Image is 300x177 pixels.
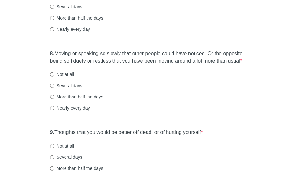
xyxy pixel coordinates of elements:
input: Several days [50,5,54,9]
input: Not at all [50,72,54,77]
label: More than half the days [50,15,103,21]
input: Several days [50,155,54,159]
label: Nearly every day [50,26,90,32]
input: More than half the days [50,166,54,171]
label: Not at all [50,71,74,78]
input: More than half the days [50,16,54,20]
input: Nearly every day [50,106,54,110]
label: Several days [50,4,82,10]
strong: 9. [50,130,54,135]
strong: 8. [50,51,54,56]
input: Not at all [50,144,54,148]
label: More than half the days [50,165,103,172]
input: Several days [50,84,54,88]
input: Nearly every day [50,27,54,31]
label: More than half the days [50,94,103,100]
label: Several days [50,154,82,160]
label: Not at all [50,143,74,149]
input: More than half the days [50,95,54,99]
label: Thoughts that you would be better off dead, or of hurting yourself [50,129,203,136]
label: Nearly every day [50,105,90,111]
label: Moving or speaking so slowly that other people could have noticed. Or the opposite being so fidge... [50,50,250,65]
label: Several days [50,82,82,89]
